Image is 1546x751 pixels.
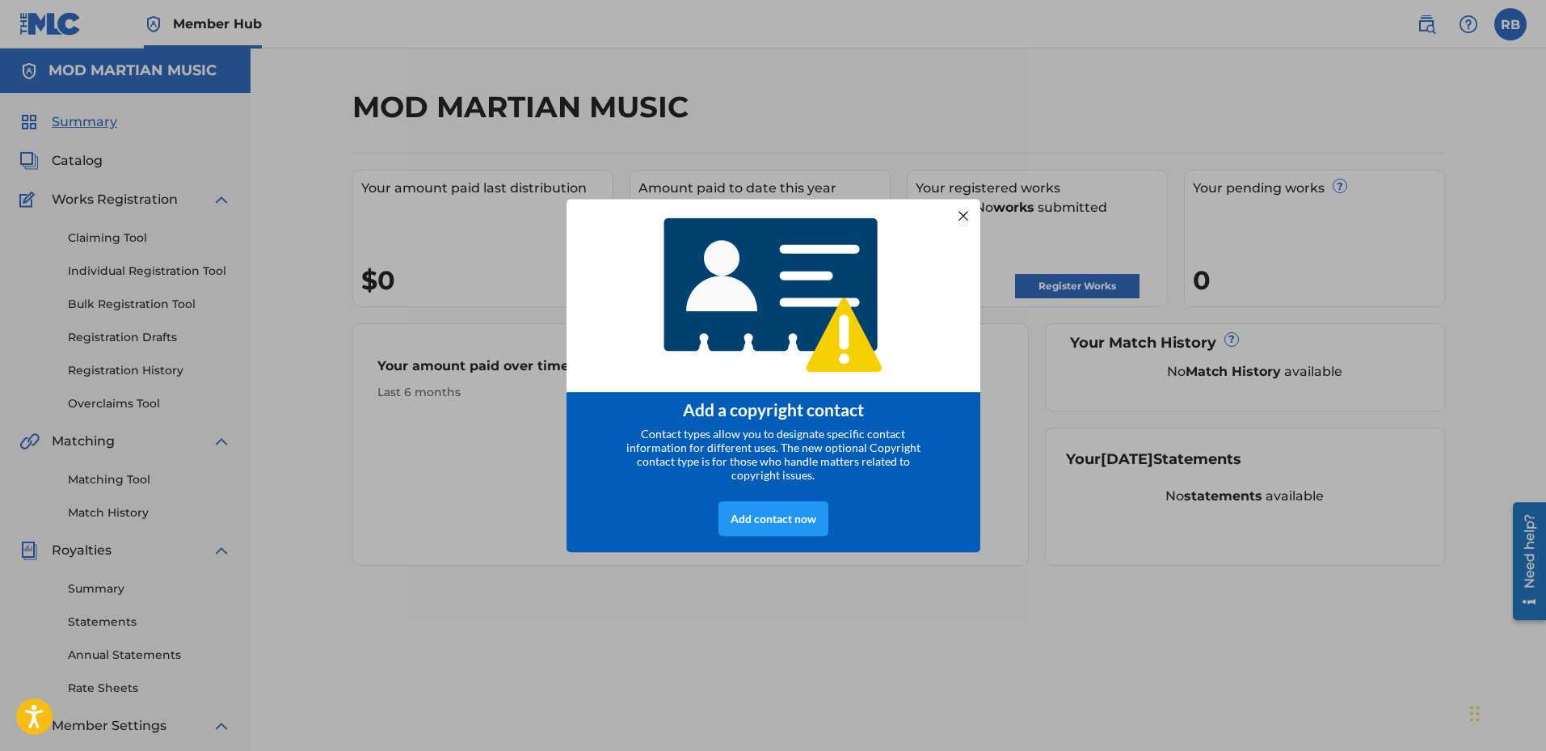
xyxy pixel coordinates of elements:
[718,501,828,536] div: Add contact now
[626,427,920,482] span: Contact types allow you to designate specific contact information for different uses. The new opt...
[12,6,45,124] div: Open Resource Center
[587,399,960,420] div: Add a copyright contact
[653,206,894,385] img: 4768233920565408.png
[567,199,980,553] div: entering modal
[18,18,40,92] div: Need help?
